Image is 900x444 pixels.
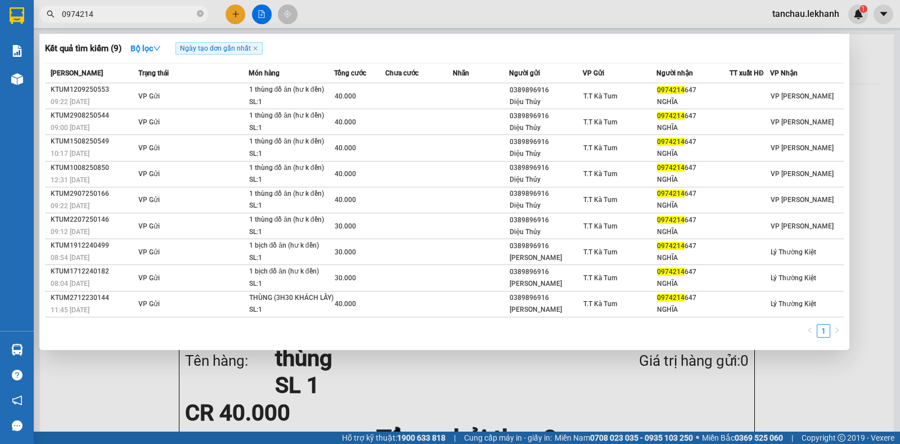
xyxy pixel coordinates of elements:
span: Nhãn [453,69,469,77]
div: 0886666299 [107,37,198,52]
span: Chưa cước [385,69,418,77]
span: T.T Kà Tum [583,300,617,308]
span: VP Gửi [138,300,160,308]
div: NGHĨA [657,252,730,264]
button: left [803,324,817,338]
span: Người nhận [656,69,693,77]
span: TT xuất HĐ [730,69,764,77]
div: 647 [657,266,730,278]
strong: Bộ lọc [130,44,161,53]
div: 1 thùng đồ ăn (hư k đền) [249,136,334,148]
div: NGHĨA [657,96,730,108]
span: VP [PERSON_NAME] [771,222,834,230]
span: T.T Kà Tum [583,196,617,204]
span: Lý Thường Kiệt [771,248,816,256]
div: Diệu Thủy [510,174,582,186]
div: 647 [657,110,730,122]
span: Tổng cước [334,69,366,77]
div: KTUM2907250166 [51,188,135,200]
span: Trạng thái [138,69,169,77]
span: 0974214 [657,242,685,250]
div: Diệu Thủy [510,200,582,212]
div: Diệu Thủy [510,226,582,238]
span: right [834,327,840,334]
span: 30.000 [335,248,356,256]
div: SL: 1 [249,252,334,264]
div: KTUM2908250544 [51,110,135,122]
span: message [12,420,22,431]
div: SL: 1 [249,226,334,239]
span: Ngày tạo đơn gần nhất [175,42,263,55]
div: 1 thùng đồ ăn (hư k đền) [249,162,334,174]
span: search [47,10,55,18]
span: 0974214 [657,268,685,276]
span: VP Gửi [138,144,160,152]
span: T.T Kà Tum [583,274,617,282]
span: VP [PERSON_NAME] [771,196,834,204]
span: CR : [8,74,26,86]
div: 647 [657,84,730,96]
span: 0974214 [657,164,685,172]
img: warehouse-icon [11,73,23,85]
a: 1 [817,325,830,337]
div: 1 bịch đồ ăn (hư k đền) [249,266,334,278]
span: Lý Thường Kiệt [771,274,816,282]
span: T.T Kà Tum [583,248,617,256]
span: 30.000 [335,274,356,282]
div: 0389896916 [510,84,582,96]
img: logo-vxr [10,7,24,24]
span: VP Nhận [770,69,798,77]
span: VP [PERSON_NAME] [771,92,834,100]
div: 647 [657,214,730,226]
div: SL: 1 [249,304,334,316]
div: 647 [657,162,730,174]
span: close [253,46,258,51]
div: 0985727336 [10,50,100,66]
div: 40.000 [8,73,101,86]
span: VP Gửi [138,118,160,126]
span: left [807,327,813,334]
div: NGHĨA [657,200,730,212]
div: NGHĨA [657,304,730,316]
div: KTUM1209250553 [51,84,135,96]
div: NGHĨA [657,148,730,160]
div: 647 [657,240,730,252]
span: VP Gửi [138,248,160,256]
span: VP [PERSON_NAME] [771,144,834,152]
span: VP Gửi [138,274,160,282]
h3: Kết quả tìm kiếm ( 9 ) [45,43,121,55]
span: 08:04 [DATE] [51,280,89,288]
span: 0974214 [657,112,685,120]
div: SL: 1 [249,122,334,134]
span: Lý Thường Kiệt [771,300,816,308]
span: VP [PERSON_NAME] [771,118,834,126]
div: 1 thùng đồ ăn (hư k đền) [249,188,334,200]
span: VP Gửi [583,69,604,77]
span: 10:17 [DATE] [51,150,89,158]
span: Nhận: [107,11,134,23]
div: NGHĨA [657,226,730,238]
div: KTUM1508250549 [51,136,135,147]
span: 40.000 [335,196,356,204]
div: Diệu Thủy [510,148,582,160]
span: close-circle [197,9,204,20]
span: 0974214 [657,216,685,224]
div: An Sương [107,10,198,23]
span: VP Gửi [138,170,160,178]
div: NGHĨA [657,174,730,186]
div: 647 [657,292,730,304]
span: 12:31 [DATE] [51,176,89,184]
div: 0389896916 [510,110,582,122]
span: 08:54 [DATE] [51,254,89,262]
div: [PERSON_NAME] [510,252,582,264]
span: 0974214 [657,138,685,146]
button: right [830,324,844,338]
div: 0389896916 [510,292,582,304]
span: T.T Kà Tum [583,144,617,152]
div: KTUM1008250850 [51,162,135,174]
div: SL: 1 [249,96,334,109]
span: [PERSON_NAME] [51,69,103,77]
span: 40.000 [335,300,356,308]
div: SL: 1 [249,278,334,290]
div: 647 [657,188,730,200]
